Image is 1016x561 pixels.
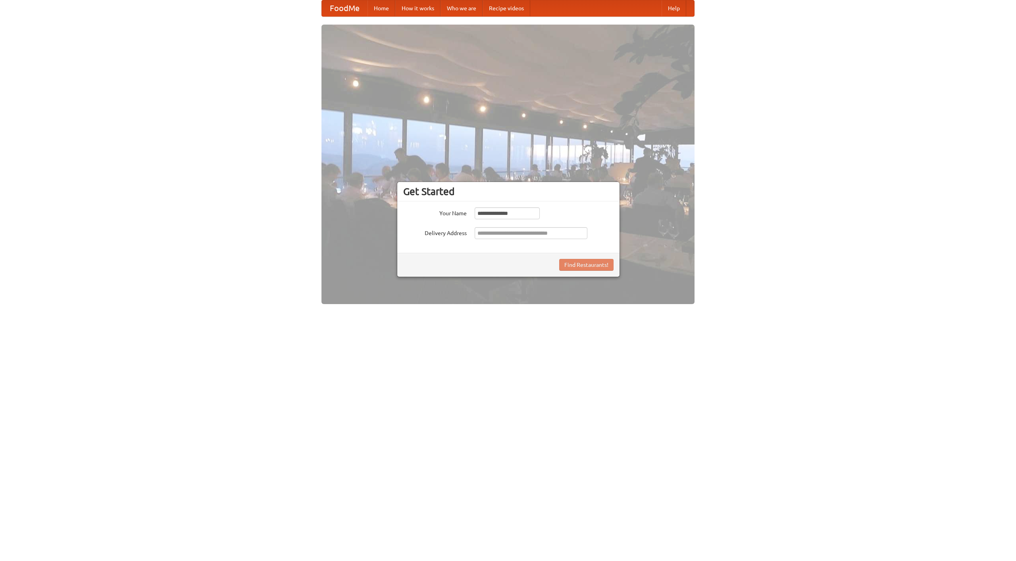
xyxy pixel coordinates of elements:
h3: Get Started [403,186,614,197]
button: Find Restaurants! [559,259,614,271]
a: Home [368,0,395,16]
a: FoodMe [322,0,368,16]
a: Help [662,0,686,16]
a: How it works [395,0,441,16]
a: Recipe videos [483,0,530,16]
label: Delivery Address [403,227,467,237]
a: Who we are [441,0,483,16]
label: Your Name [403,207,467,217]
